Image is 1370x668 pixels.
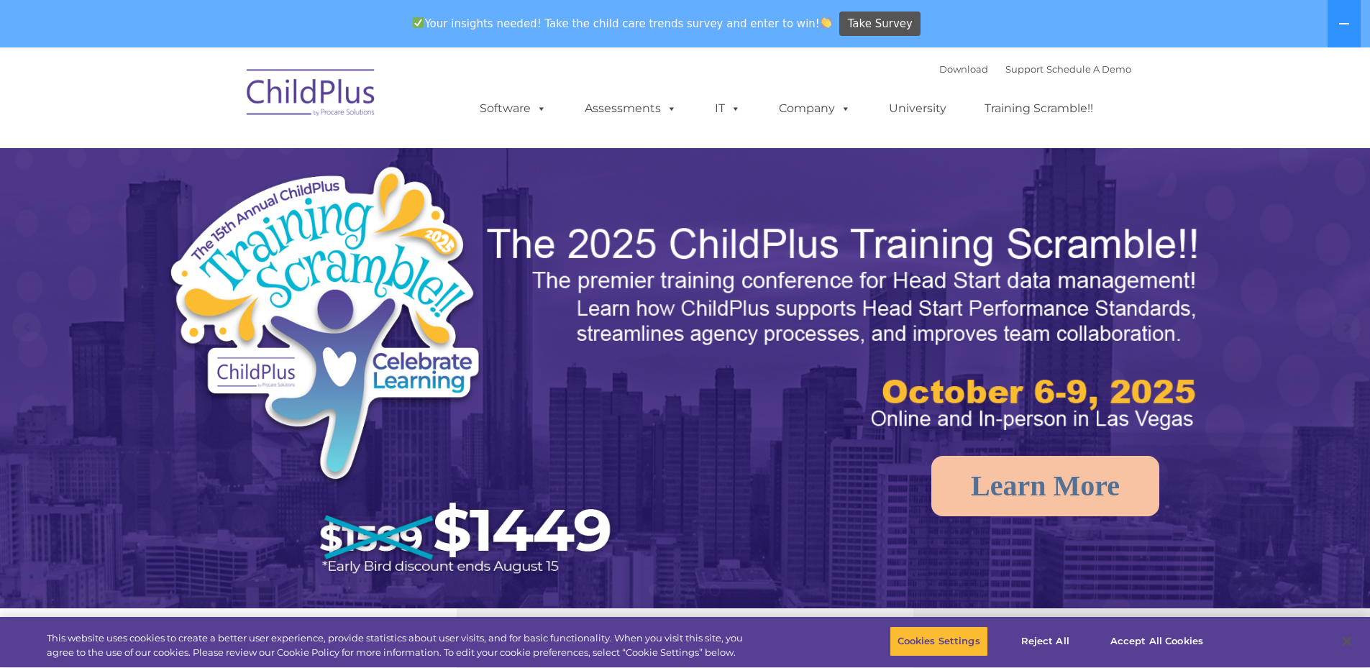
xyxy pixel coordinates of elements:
[1046,63,1131,75] a: Schedule A Demo
[700,94,755,123] a: IT
[47,631,754,659] div: This website uses cookies to create a better user experience, provide statistics about user visit...
[939,63,1131,75] font: |
[931,456,1159,516] a: Learn More
[848,12,913,37] span: Take Survey
[1331,626,1363,657] button: Close
[1005,63,1044,75] a: Support
[970,94,1108,123] a: Training Scramble!!
[839,12,921,37] a: Take Survey
[570,94,691,123] a: Assessments
[407,9,838,37] span: Your insights needed! Take the child care trends survey and enter to win!
[939,63,988,75] a: Download
[764,94,865,123] a: Company
[413,17,424,28] img: ✅
[1000,626,1090,656] button: Reject All
[1102,626,1211,656] button: Accept All Cookies
[200,154,261,165] span: Phone number
[200,95,244,106] span: Last name
[821,17,831,28] img: 👏
[239,59,383,131] img: ChildPlus by Procare Solutions
[874,94,961,123] a: University
[890,626,988,656] button: Cookies Settings
[465,94,561,123] a: Software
